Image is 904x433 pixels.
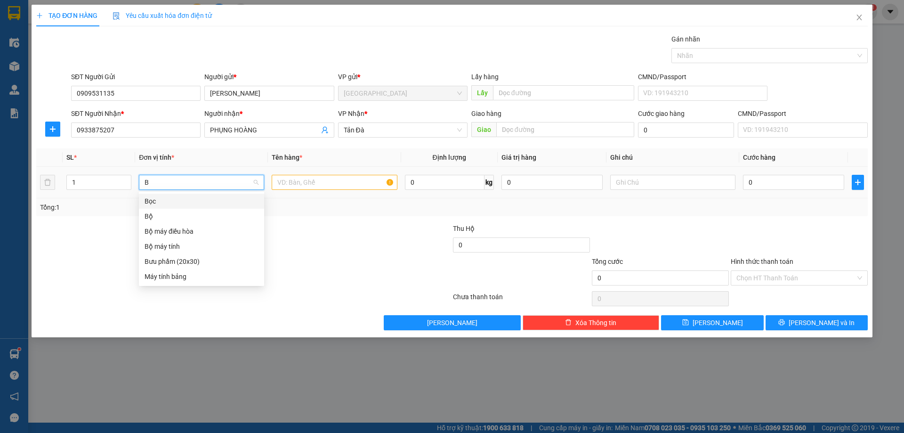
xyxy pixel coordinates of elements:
span: Tên hàng [272,154,302,161]
button: Close [846,5,872,31]
span: TẠO ĐƠN HÀNG [36,12,97,19]
div: VP gửi [338,72,468,82]
button: delete [40,175,55,190]
b: Công Ty xe khách HIỆP THÀNH [30,8,108,65]
div: Chưa thanh toán [452,292,591,308]
span: Tổng cước [592,258,623,265]
div: CMND/Passport [638,72,767,82]
button: plus [852,175,864,190]
span: Xóa Thông tin [575,318,616,328]
span: plus [46,125,60,133]
label: Gán nhãn [671,35,700,43]
span: printer [778,319,785,327]
div: Máy tính bảng [145,271,258,282]
span: Lấy hàng [471,73,499,81]
div: SĐT Người Gửi [71,72,201,82]
img: icon [113,12,120,20]
span: Giao hàng [471,110,501,117]
button: save[PERSON_NAME] [661,315,763,330]
div: Bộ [139,209,264,224]
div: Máy tính bảng [139,269,264,284]
div: CMND/Passport [738,108,867,119]
div: Tổng: 1 [40,202,349,212]
input: Cước giao hàng [638,123,734,138]
span: save [682,319,689,327]
input: Ghi Chú [610,175,735,190]
span: [PERSON_NAME] [427,318,477,328]
span: Đơn vị tính [139,154,174,161]
div: Người nhận [204,108,334,119]
div: Bọc [139,194,264,209]
span: Giao [471,122,496,137]
span: Giá trị hàng [501,154,536,161]
span: Tản Đà [344,123,462,137]
span: Yêu cầu xuất hóa đơn điện tử [113,12,212,19]
div: Bộ máy điều hòa [139,224,264,239]
input: 0 [501,175,603,190]
span: VP Nhận [338,110,364,117]
div: Bộ máy tính [139,239,264,254]
span: Tân Châu [344,86,462,100]
div: Bộ máy tính [145,241,258,252]
button: printer[PERSON_NAME] và In [766,315,868,330]
span: plus [852,179,864,186]
span: delete [565,319,572,327]
div: Bưu phẩm (20x30) [145,256,258,267]
div: Bưu phẩm (20x30) [139,254,264,269]
span: Thu Hộ [453,225,475,232]
label: Hình thức thanh toán [731,258,793,265]
div: Bộ [145,211,258,221]
button: [PERSON_NAME] [384,315,521,330]
span: kg [484,175,494,190]
span: user-add [321,126,329,134]
input: Dọc đường [493,85,634,100]
h2: TC1308250184 [5,67,76,83]
th: Ghi chú [606,148,739,167]
button: plus [45,122,60,137]
span: [PERSON_NAME] và In [789,318,855,328]
input: VD: Bàn, Ghế [272,175,397,190]
span: [PERSON_NAME] [693,318,743,328]
div: Bộ máy điều hòa [145,226,258,237]
label: Cước giao hàng [638,110,685,117]
span: plus [36,12,43,19]
span: Định lượng [433,154,466,161]
div: Bọc [145,196,258,206]
div: Người gửi [204,72,334,82]
span: Lấy [471,85,493,100]
b: [DOMAIN_NAME] [126,8,227,23]
button: deleteXóa Thông tin [523,315,660,330]
span: close [856,14,863,21]
span: Cước hàng [743,154,775,161]
h2: VP Nhận: Tản Đà [49,67,227,127]
div: SĐT Người Nhận [71,108,201,119]
span: SL [66,154,74,161]
input: Dọc đường [496,122,634,137]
